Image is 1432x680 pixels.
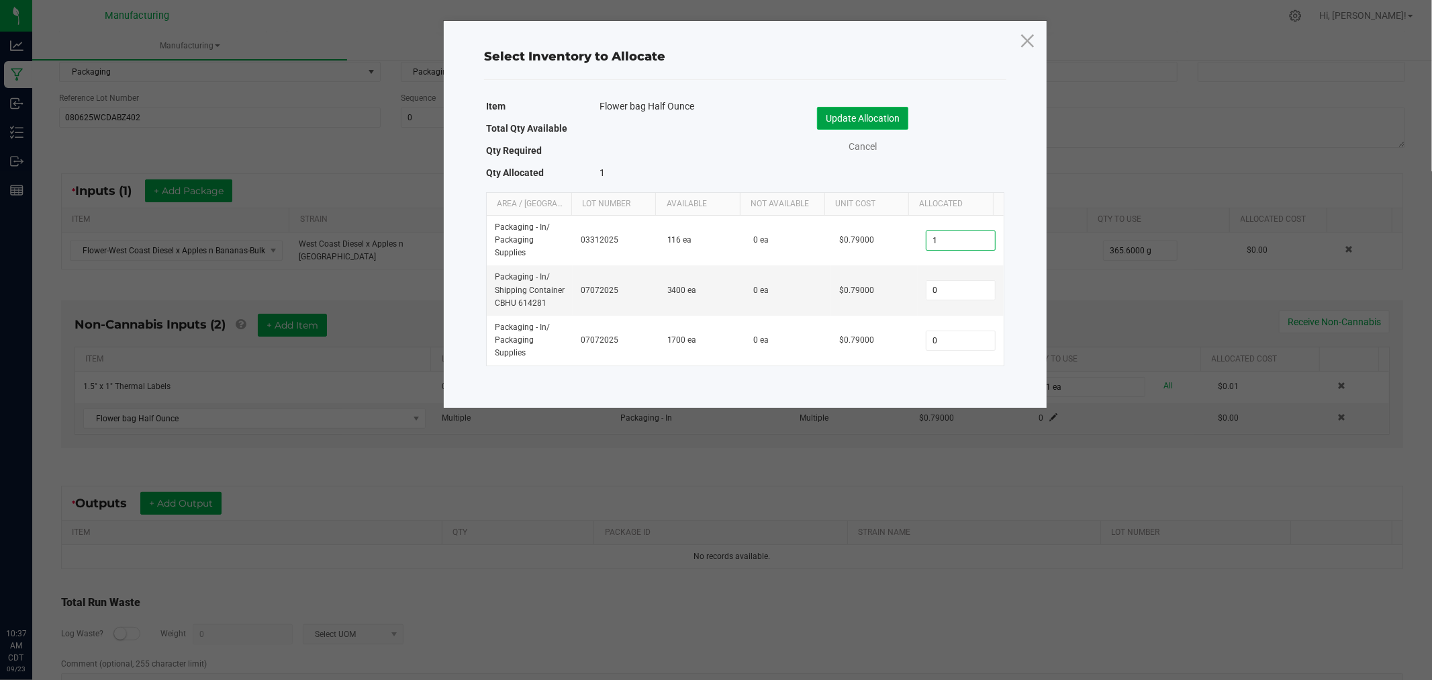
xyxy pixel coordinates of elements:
button: Update Allocation [817,107,908,130]
span: $0.79000 [839,235,874,245]
span: Packaging - In / Shipping Container CBHU 614281 [495,272,565,307]
label: Qty Allocated [486,163,544,182]
td: 03312025 [573,216,659,266]
th: Allocated [908,193,993,216]
span: 1700 ea [667,335,697,345]
span: 116 ea [667,235,692,245]
span: Flower bag Half Ounce [600,99,695,113]
td: 07072025 [573,265,659,316]
span: Select Inventory to Allocate [484,49,665,64]
label: Qty Required [486,141,542,160]
span: 0 ea [753,286,769,295]
th: Available [655,193,740,216]
span: $0.79000 [839,286,874,295]
span: 0 ea [753,335,769,345]
span: 1 [600,167,606,178]
span: $0.79000 [839,335,874,345]
span: Packaging - In / Packaging Supplies [495,323,550,357]
th: Area / [GEOGRAPHIC_DATA] [487,193,571,216]
a: Cancel [836,140,890,154]
th: Not Available [740,193,824,216]
th: Unit Cost [824,193,909,216]
span: 3400 ea [667,286,697,295]
th: Lot Number [571,193,656,216]
span: 0 ea [753,235,769,245]
label: Item [486,97,506,116]
td: 07072025 [573,316,659,366]
span: Packaging - In / Packaging Supplies [495,222,550,257]
label: Total Qty Available [486,119,567,138]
